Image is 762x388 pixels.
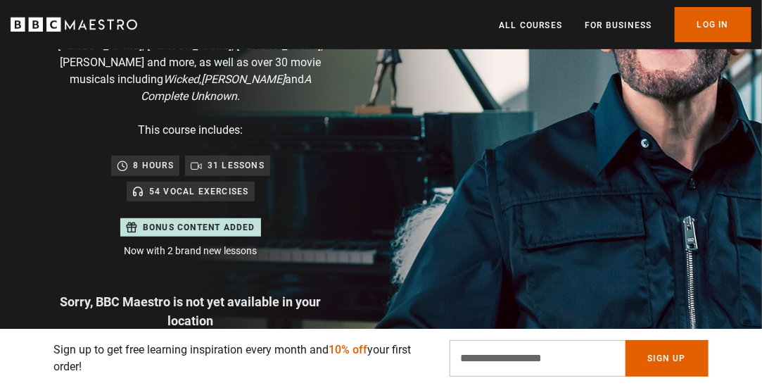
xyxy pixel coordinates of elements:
[675,7,751,42] a: Log In
[208,158,265,173] p: 31 lessons
[143,221,255,234] p: Bonus content added
[499,7,751,42] nav: Primary
[11,14,137,35] svg: BBC Maestro
[134,158,174,173] p: 8 hours
[53,342,433,375] p: Sign up to get free learning inspiration every month and your first order!
[50,4,331,105] p: Hone your singing skills with the vocal coach behind [PERSON_NAME], [PERSON_NAME], [PERSON_NAME],...
[585,18,652,32] a: For business
[149,184,249,199] p: 54 Vocal Exercises
[626,340,709,377] button: Sign Up
[499,18,562,32] a: All Courses
[120,244,261,258] p: Now with 2 brand new lessons
[201,73,285,86] i: [PERSON_NAME]
[163,73,199,86] i: Wicked
[45,292,336,330] p: Sorry, BBC Maestro is not yet available in your location
[138,122,243,139] p: This course includes:
[329,343,367,356] span: 10% off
